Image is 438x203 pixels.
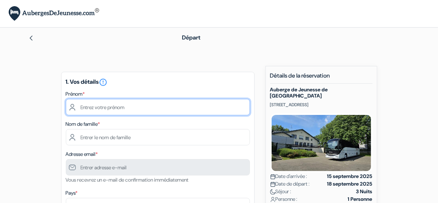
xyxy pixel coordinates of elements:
[99,78,108,87] i: error_outline
[270,102,373,108] p: [STREET_ADDRESS]
[28,35,34,41] img: left_arrow.svg
[66,189,78,197] label: Pays
[270,72,373,84] h5: Détails de la réservation
[270,188,292,195] span: Séjour :
[270,182,276,187] img: calendar.svg
[182,34,200,41] span: Départ
[66,159,250,175] input: Entrer adresse e-mail
[99,78,108,86] a: error_outline
[66,90,85,98] label: Prénom
[66,129,250,145] input: Entrer le nom de famille
[327,173,373,180] strong: 15 septembre 2025
[270,195,298,203] span: Personne :
[66,150,98,158] label: Adresse email
[348,195,373,203] strong: 1 Personne
[270,180,310,188] span: Date de départ :
[270,174,276,179] img: calendar.svg
[270,189,276,195] img: moon.svg
[327,180,373,188] strong: 18 septembre 2025
[270,87,373,99] h5: Auberge de Jeunesse de [GEOGRAPHIC_DATA]
[66,99,250,115] input: Entrez votre prénom
[66,177,189,183] small: Vous recevrez un e-mail de confirmation immédiatement
[66,120,100,128] label: Nom de famille
[9,6,99,21] img: AubergesDeJeunesse.com
[270,197,276,202] img: user_icon.svg
[270,173,307,180] span: Date d'arrivée :
[356,188,373,195] strong: 3 Nuits
[66,78,250,87] h5: 1. Vos détails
